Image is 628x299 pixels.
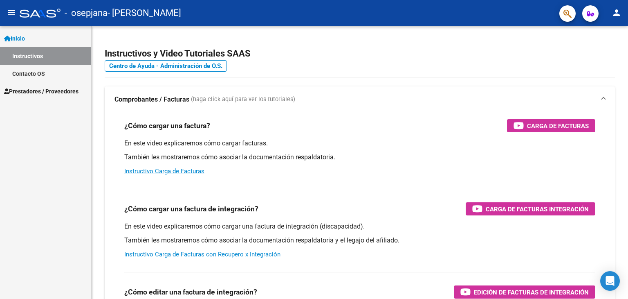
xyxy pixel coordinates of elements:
[474,287,589,297] span: Edición de Facturas de integración
[105,46,615,61] h2: Instructivos y Video Tutoriales SAAS
[124,236,595,245] p: También les mostraremos cómo asociar la documentación respaldatoria y el legajo del afiliado.
[65,4,108,22] span: - osepjana
[114,95,189,104] strong: Comprobantes / Facturas
[124,203,258,215] h3: ¿Cómo cargar una factura de integración?
[124,286,257,298] h3: ¿Cómo editar una factura de integración?
[124,120,210,131] h3: ¿Cómo cargar una factura?
[454,285,595,299] button: Edición de Facturas de integración
[124,153,595,162] p: También les mostraremos cómo asociar la documentación respaldatoria.
[4,87,78,96] span: Prestadores / Proveedores
[466,202,595,215] button: Carga de Facturas Integración
[486,204,589,214] span: Carga de Facturas Integración
[108,4,181,22] span: - [PERSON_NAME]
[527,121,589,131] span: Carga de Facturas
[7,8,16,18] mat-icon: menu
[124,139,595,148] p: En este video explicaremos cómo cargar facturas.
[105,60,227,72] a: Centro de Ayuda - Administración de O.S.
[4,34,25,43] span: Inicio
[105,86,615,113] mat-expansion-panel-header: Comprobantes / Facturas (haga click aquí para ver los tutoriales)
[612,8,621,18] mat-icon: person
[124,222,595,231] p: En este video explicaremos cómo cargar una factura de integración (discapacidad).
[124,251,280,258] a: Instructivo Carga de Facturas con Recupero x Integración
[124,168,204,175] a: Instructivo Carga de Facturas
[600,271,620,291] div: Open Intercom Messenger
[507,119,595,132] button: Carga de Facturas
[191,95,295,104] span: (haga click aquí para ver los tutoriales)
